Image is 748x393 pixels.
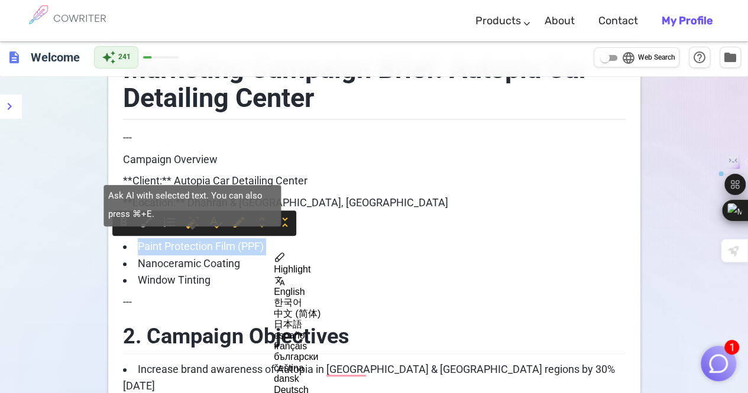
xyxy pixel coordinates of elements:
button: Help & Shortcuts [689,47,710,68]
a: My Profile [662,4,713,38]
span: auto_awesome [102,50,116,64]
span: Marketing Campaign Brief: Autopia Car Detailing Center [123,53,595,114]
button: Manage Documents [720,47,741,68]
b: My Profile [662,14,713,27]
span: folder [723,50,737,64]
div: English [274,287,423,297]
span: Campaign Overview [123,153,218,165]
div: 한국어 [274,297,423,308]
span: help_outline [692,50,707,64]
span: unfold_less [278,215,292,229]
span: Paint Protection Film (PPF) [138,240,264,252]
div: dansk [274,373,423,384]
span: Window Tinting [138,274,211,286]
div: čeština [274,363,423,373]
button: 1 [701,346,736,381]
span: Web Search [638,52,675,64]
h6: Click to edit title [26,46,85,69]
span: **Client:** Autopia Car Detailing Center [123,174,307,187]
div: български [274,352,423,362]
div: 日本語 [274,319,423,330]
div: español [274,330,423,341]
span: --- [123,131,132,144]
span: 1 [724,340,739,355]
a: Products [475,4,521,38]
h6: COWRITER [53,13,106,24]
span: Ask AI with selected text. You can also press ⌘+E. [108,190,263,219]
div: Highlight [274,264,423,275]
span: 241 [118,51,131,63]
a: Contact [598,4,638,38]
span: language [621,51,636,65]
div: 中文 (简体) [274,308,423,319]
img: Close chat [707,352,730,375]
span: 2. Campaign Objectives [123,324,349,349]
span: Nanoceramic Coating [138,257,240,269]
span: --- [123,295,132,308]
div: français [274,341,423,352]
span: description [7,50,21,64]
a: About [545,4,575,38]
span: **Location:** Dhahran & [GEOGRAPHIC_DATA], [GEOGRAPHIC_DATA] [123,196,448,209]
